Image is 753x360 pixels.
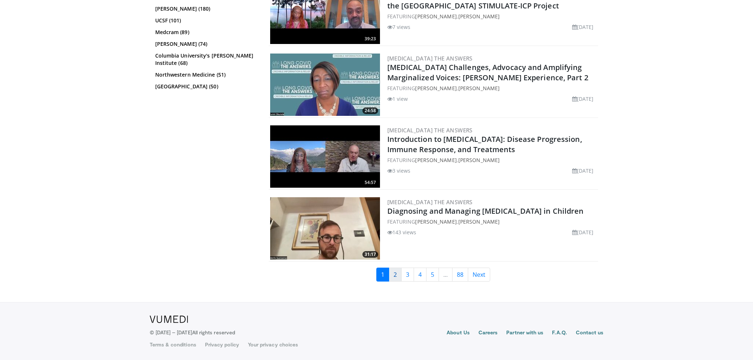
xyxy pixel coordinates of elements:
a: 4 [414,268,426,282]
li: 7 views [387,23,411,31]
div: FEATURING , [387,12,597,20]
a: Medcram (89) [155,29,256,36]
a: 3 [401,268,414,282]
li: 3 views [387,167,411,175]
li: 143 views [387,228,417,236]
a: About Us [447,329,470,338]
li: [DATE] [572,228,594,236]
img: 8ecf0dda-a37b-48d3-87bd-35e1500c0a6e.300x170_q85_crop-smart_upscale.jpg [270,125,380,188]
a: Careers [478,329,498,338]
a: [PERSON_NAME] [458,13,500,20]
a: [MEDICAL_DATA] the Answers [387,55,473,62]
span: 39:23 [362,36,378,42]
a: [MEDICAL_DATA] the Answers [387,198,473,206]
a: Partner with us [506,329,543,338]
div: FEATURING , [387,84,597,92]
a: [MEDICAL_DATA] the Answers [387,126,473,134]
a: Northwestern Medicine (51) [155,71,256,78]
a: Columbia University's [PERSON_NAME] Institute (68) [155,52,256,67]
a: 24:58 [270,54,380,116]
a: Contact us [576,329,604,338]
a: [PERSON_NAME] [415,13,456,20]
img: 45db49f8-2b45-4a54-b75a-7d9d22bb6652.300x170_q85_crop-smart_upscale.jpg [270,197,380,260]
a: [GEOGRAPHIC_DATA] (50) [155,83,256,90]
a: Introduction to [MEDICAL_DATA]: Disease Progression, Immune Response, and Treatments [387,134,582,154]
a: [PERSON_NAME] [415,85,456,92]
a: 5 [426,268,439,282]
span: All rights reserved [192,329,235,335]
nav: Search results pages [269,268,598,282]
a: 54:57 [270,125,380,188]
a: 31:17 [270,197,380,260]
li: [DATE] [572,167,594,175]
a: 2 [389,268,402,282]
a: 1 [376,268,389,282]
span: 31:17 [362,251,378,258]
img: 39a04dab-094d-47b1-a326-ee9be2b5e20c.300x170_q85_crop-smart_upscale.jpg [270,54,380,116]
a: Diagnosing and Managing [MEDICAL_DATA] in Children [387,206,584,216]
a: [PERSON_NAME] [458,218,500,225]
a: [PERSON_NAME] [415,157,456,164]
a: [PERSON_NAME] [458,157,500,164]
a: [PERSON_NAME] (74) [155,40,256,48]
div: FEATURING , [387,218,597,225]
span: 24:58 [362,107,378,114]
a: UCSF (101) [155,17,256,24]
a: Terms & conditions [150,341,196,348]
a: Privacy policy [205,341,239,348]
span: 54:57 [362,179,378,186]
li: 1 view [387,95,408,103]
a: [MEDICAL_DATA] Challenges, Advocacy and Amplifying Marginalized Voices: [PERSON_NAME] Experience,... [387,62,588,82]
li: [DATE] [572,23,594,31]
a: Next [468,268,490,282]
a: F.A.Q. [552,329,567,338]
a: [PERSON_NAME] [458,85,500,92]
a: 88 [452,268,468,282]
li: [DATE] [572,95,594,103]
a: Your privacy choices [248,341,298,348]
p: © [DATE] – [DATE] [150,329,235,336]
a: [PERSON_NAME] (180) [155,5,256,12]
img: VuMedi Logo [150,316,188,323]
a: [PERSON_NAME] [415,218,456,225]
div: FEATURING , [387,156,597,164]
